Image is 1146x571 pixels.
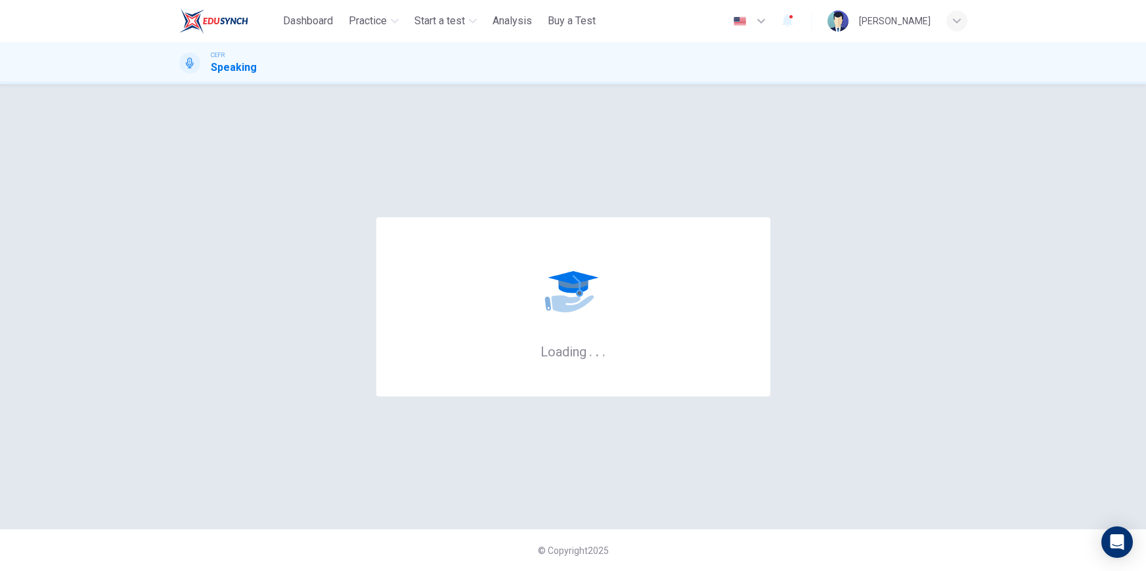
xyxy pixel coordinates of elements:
span: © Copyright 2025 [538,545,609,556]
h6: . [602,339,606,361]
div: Open Intercom Messenger [1101,526,1133,558]
span: CEFR [211,51,225,60]
img: en [732,16,748,26]
a: ELTC logo [179,8,278,34]
span: Practice [349,13,387,29]
span: Analysis [493,13,532,29]
button: Analysis [487,9,537,33]
h6: . [595,339,600,361]
span: Start a test [414,13,465,29]
h6: Loading [540,343,606,360]
h6: . [588,339,593,361]
span: Dashboard [283,13,333,29]
button: Start a test [409,9,482,33]
button: Dashboard [278,9,338,33]
div: [PERSON_NAME] [859,13,931,29]
span: Buy a Test [548,13,596,29]
button: Practice [343,9,404,33]
button: Buy a Test [542,9,601,33]
img: Profile picture [827,11,848,32]
img: ELTC logo [179,8,248,34]
h1: Speaking [211,60,257,75]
